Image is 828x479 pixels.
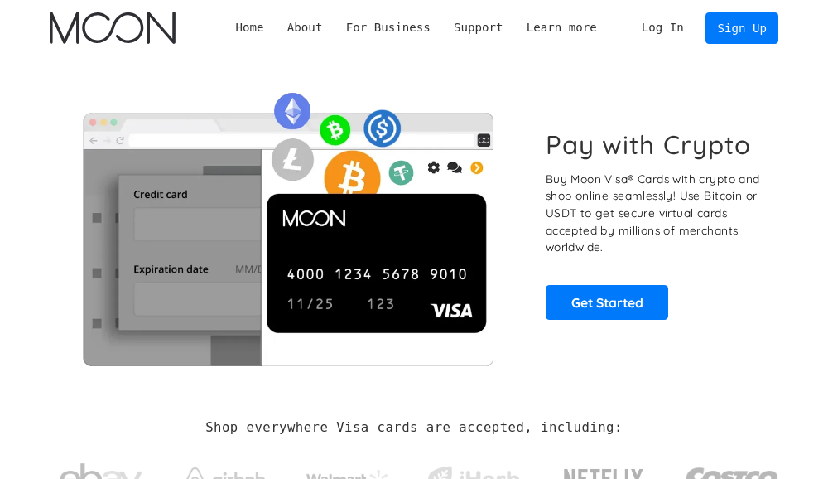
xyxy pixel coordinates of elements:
a: Get Started [546,285,669,320]
div: Learn more [527,19,597,36]
h2: Shop everywhere Visa cards are accepted, including: [205,420,623,436]
div: Support [442,19,515,36]
img: Moon Cards let you spend your crypto anywhere Visa is accepted. [50,83,526,366]
div: Learn more [515,19,609,36]
img: Moon Logo [50,12,176,44]
div: For Business [335,19,442,36]
a: home [50,12,176,44]
div: For Business [346,19,431,36]
div: About [287,19,323,36]
a: Sign Up [705,12,778,44]
p: Buy Moon Visa® Cards with crypto and shop online seamlessly! Use Bitcoin or USDT to get secure vi... [546,171,763,256]
div: About [276,19,335,36]
a: Home [224,19,275,36]
a: Log In [630,12,696,43]
h1: Pay with Crypto [546,129,751,161]
div: Support [454,19,503,36]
